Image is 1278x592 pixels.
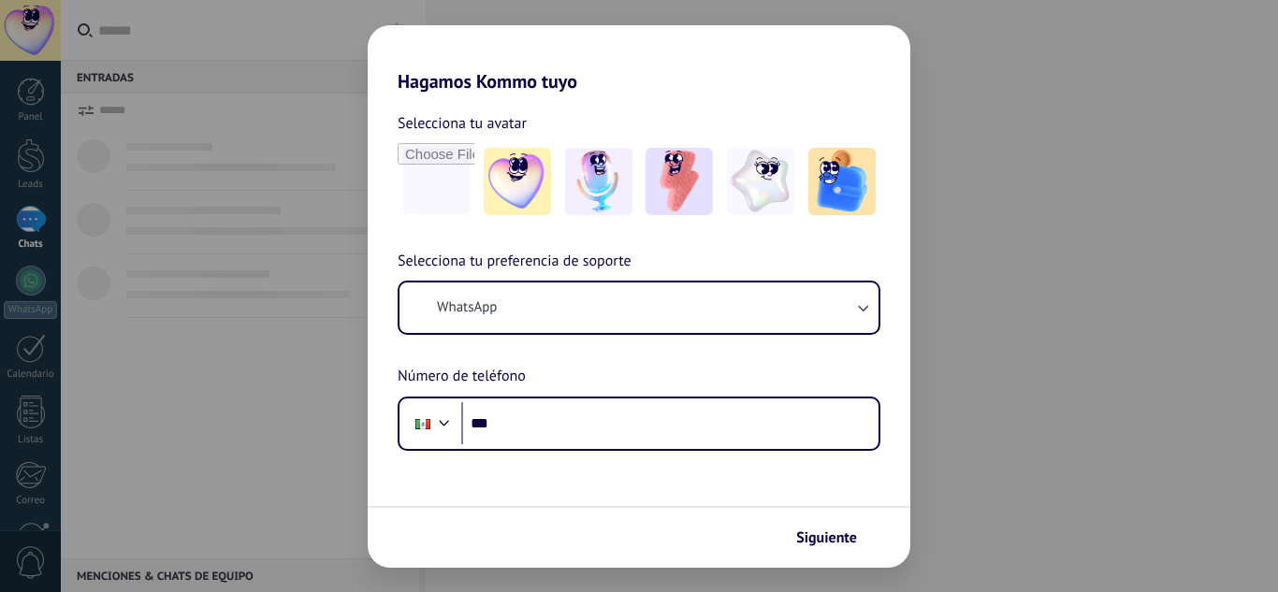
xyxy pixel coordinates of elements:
span: Número de teléfono [398,365,526,389]
img: -4.jpeg [727,148,794,215]
img: -3.jpeg [646,148,713,215]
img: -5.jpeg [808,148,876,215]
span: Siguiente [796,531,857,544]
img: -2.jpeg [565,148,632,215]
button: WhatsApp [399,282,879,333]
img: -1.jpeg [484,148,551,215]
div: Mexico: + 52 [405,404,441,443]
span: WhatsApp [437,298,497,317]
h2: Hagamos Kommo tuyo [368,25,910,93]
span: Selecciona tu avatar [398,111,527,136]
span: Selecciona tu preferencia de soporte [398,250,632,274]
button: Siguiente [788,522,882,554]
